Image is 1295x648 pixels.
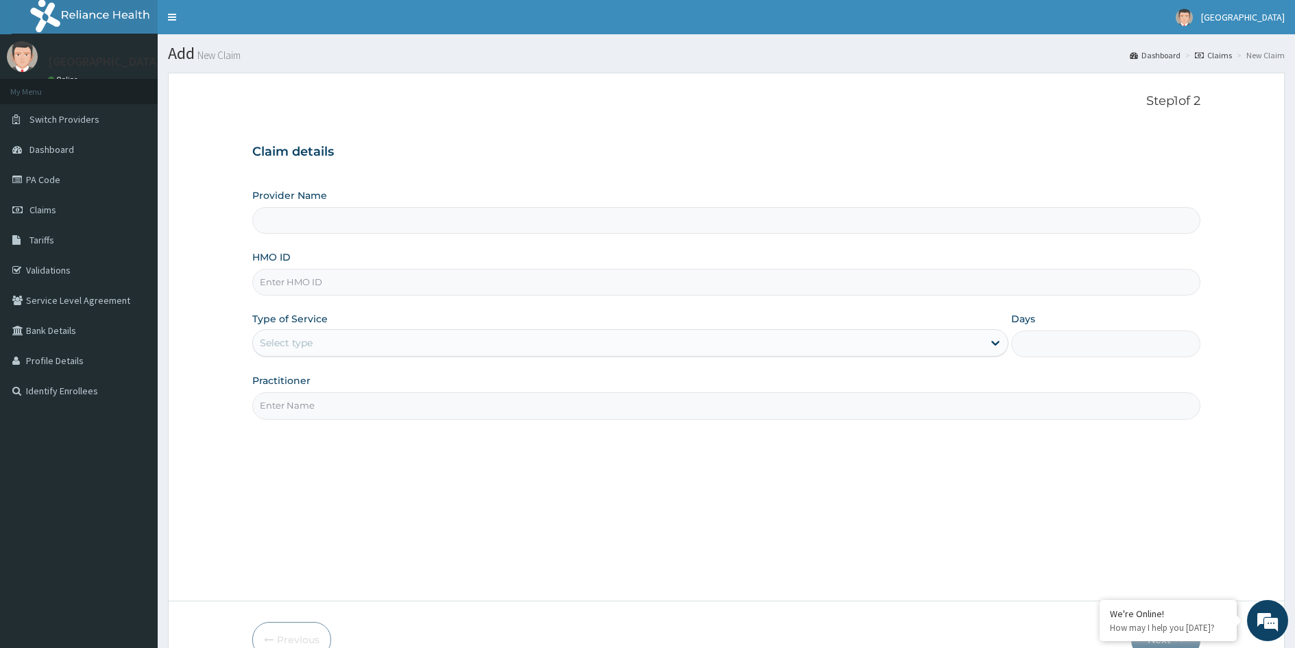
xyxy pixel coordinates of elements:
[1195,49,1232,61] a: Claims
[252,269,1200,296] input: Enter HMO ID
[29,204,56,216] span: Claims
[252,374,311,387] label: Practitioner
[252,312,328,326] label: Type of Service
[252,250,291,264] label: HMO ID
[252,189,327,202] label: Provider Name
[48,75,81,84] a: Online
[1110,622,1226,634] p: How may I help you today?
[48,56,161,68] p: [GEOGRAPHIC_DATA]
[168,45,1285,62] h1: Add
[1011,312,1035,326] label: Days
[260,336,313,350] div: Select type
[1201,11,1285,23] span: [GEOGRAPHIC_DATA]
[1110,608,1226,620] div: We're Online!
[7,41,38,72] img: User Image
[29,143,74,156] span: Dashboard
[1130,49,1181,61] a: Dashboard
[1176,9,1193,26] img: User Image
[1233,49,1285,61] li: New Claim
[252,94,1200,109] p: Step 1 of 2
[252,145,1200,160] h3: Claim details
[252,392,1200,419] input: Enter Name
[29,234,54,246] span: Tariffs
[29,113,99,125] span: Switch Providers
[195,50,241,60] small: New Claim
